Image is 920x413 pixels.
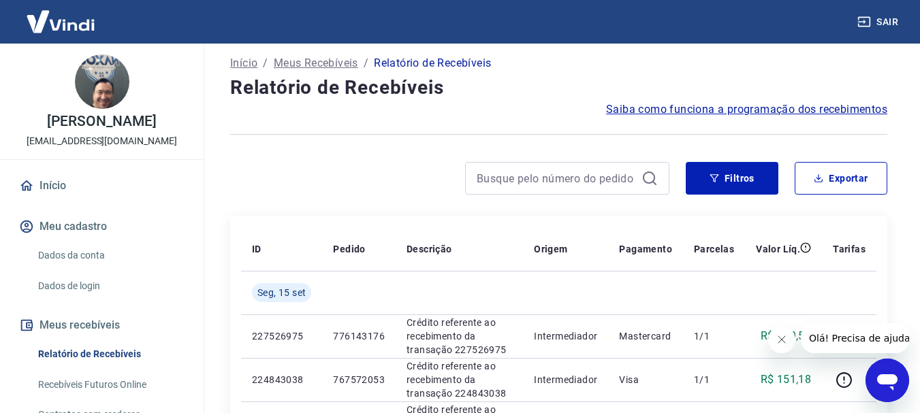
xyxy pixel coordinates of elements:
p: Parcelas [694,242,734,256]
button: Sair [855,10,904,35]
p: [PERSON_NAME] [47,114,156,129]
p: 227526975 [252,329,311,343]
p: Tarifas [833,242,866,256]
p: 776143176 [333,329,385,343]
p: Intermediador [534,373,597,386]
p: Crédito referente ao recebimento da transação 227526975 [407,316,512,357]
a: Dados da conta [33,242,187,269]
a: Início [230,55,257,71]
iframe: Fechar mensagem [768,326,795,353]
button: Meus recebíveis [16,310,187,340]
p: Descrição [407,242,452,256]
span: Seg, 15 set [257,286,306,299]
p: Pedido [333,242,365,256]
p: Valor Líq. [756,242,800,256]
p: / [263,55,268,71]
p: ID [252,242,261,256]
p: Intermediador [534,329,597,343]
p: R$ 129,59 [761,328,812,344]
p: Pagamento [619,242,672,256]
p: / [364,55,368,71]
button: Meu cadastro [16,212,187,242]
a: Recebíveis Futuros Online [33,371,187,399]
h4: Relatório de Recebíveis [230,74,887,101]
img: 06dd0f2d-315f-4742-a2c8-15c56f8fda1f.jpeg [75,54,129,109]
p: 1/1 [694,329,734,343]
p: 1/1 [694,373,734,386]
iframe: Mensagem da empresa [801,323,909,353]
p: 767572053 [333,373,385,386]
img: Vindi [16,1,105,42]
iframe: Botão para abrir a janela de mensagens [866,359,909,402]
button: Filtros [686,162,778,195]
p: Mastercard [619,329,672,343]
span: Olá! Precisa de ajuda? [8,10,114,20]
p: Origem [534,242,567,256]
a: Dados de login [33,272,187,300]
a: Meus Recebíveis [274,55,358,71]
a: Relatório de Recebíveis [33,340,187,368]
p: [EMAIL_ADDRESS][DOMAIN_NAME] [27,134,177,148]
p: Relatório de Recebíveis [374,55,491,71]
p: Crédito referente ao recebimento da transação 224843038 [407,359,512,400]
input: Busque pelo número do pedido [477,168,636,188]
p: Visa [619,373,672,386]
a: Saiba como funciona a programação dos recebimentos [606,101,887,118]
p: R$ 151,18 [761,371,812,388]
a: Início [16,171,187,201]
button: Exportar [795,162,887,195]
p: 224843038 [252,373,311,386]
